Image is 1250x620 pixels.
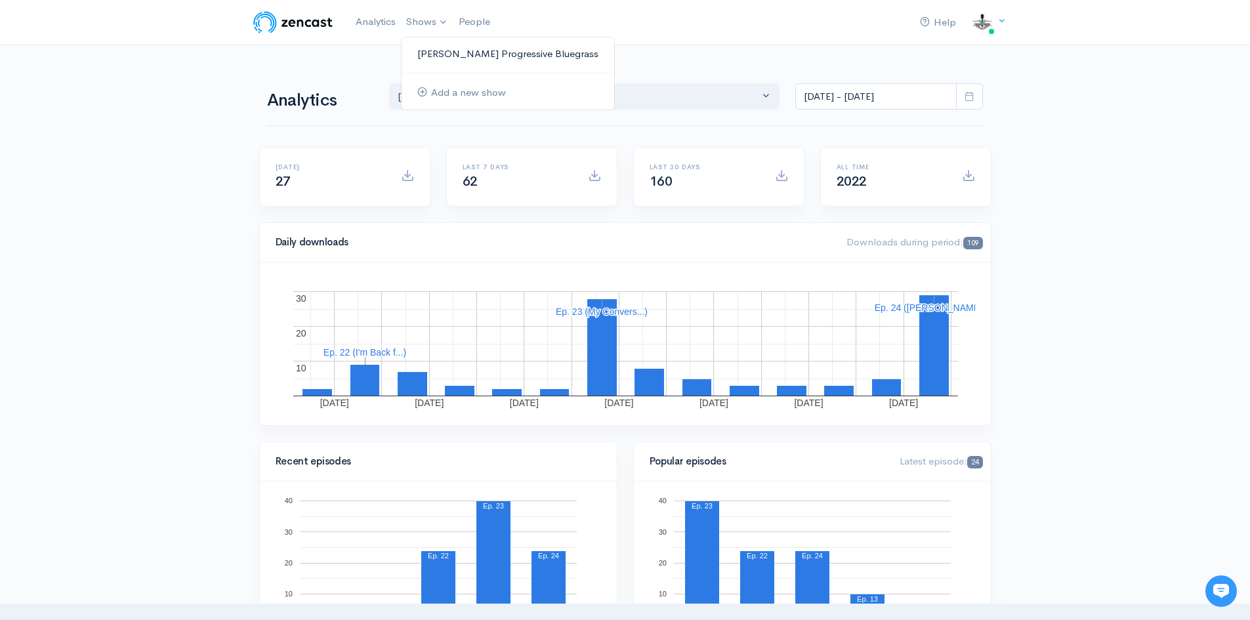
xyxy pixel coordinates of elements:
[276,456,593,467] h4: Recent episodes
[915,9,961,37] a: Help
[555,306,647,317] text: Ep. 23 (My Convers...)
[276,163,385,171] h6: [DATE]
[284,590,292,598] text: 10
[463,173,478,190] span: 62
[463,163,572,171] h6: Last 7 days
[267,91,373,110] h1: Analytics
[483,502,504,510] text: Ep. 23
[650,163,759,171] h6: Last 30 days
[900,455,982,467] span: Latest episode:
[889,398,918,408] text: [DATE]
[20,174,242,200] button: New conversation
[967,456,982,468] span: 24
[692,502,713,510] text: Ep. 23
[795,83,957,110] input: analytics date range selector
[837,173,867,190] span: 2022
[350,8,401,36] a: Analytics
[18,225,245,241] p: Find an answer quickly
[20,87,243,150] h2: Just let us know if you need anything and we'll be happy to help! 🙂
[846,236,982,248] span: Downloads during period:
[402,81,614,104] a: Add a new show
[296,328,306,339] text: 20
[747,552,768,560] text: Ep. 22
[415,398,444,408] text: [DATE]
[658,590,666,598] text: 10
[802,552,823,560] text: Ep. 24
[401,37,615,110] ul: Shows
[284,559,292,567] text: 20
[604,398,633,408] text: [DATE]
[963,237,982,249] span: 109
[251,9,335,35] img: ZenCast Logo
[402,43,614,66] a: [PERSON_NAME] Progressive Bluegrass
[794,398,823,408] text: [DATE]
[837,163,946,171] h6: All time
[650,173,673,190] span: 160
[276,237,831,248] h4: Daily downloads
[323,347,406,358] text: Ep. 22 (I'm Back f...)
[20,64,243,85] h1: Hi 👋
[401,8,453,37] a: Shows
[38,247,234,273] input: Search articles
[509,398,538,408] text: [DATE]
[453,8,495,36] a: People
[85,182,157,192] span: New conversation
[284,527,292,535] text: 30
[969,9,995,35] img: ...
[276,173,291,190] span: 27
[857,595,878,603] text: Ep. 13
[874,302,993,313] text: Ep. 24 ([PERSON_NAME]...)
[296,293,306,304] text: 30
[389,83,780,110] button: T Shaw's Progressive Blue...
[658,559,666,567] text: 20
[320,398,348,408] text: [DATE]
[428,552,449,560] text: Ep. 22
[658,527,666,535] text: 30
[650,456,885,467] h4: Popular episodes
[398,89,760,104] div: [PERSON_NAME] Progressive Blue...
[276,278,975,409] svg: A chart.
[1205,575,1237,607] iframe: gist-messenger-bubble-iframe
[658,497,666,505] text: 40
[538,552,559,560] text: Ep. 24
[296,363,306,373] text: 10
[284,497,292,505] text: 40
[699,398,728,408] text: [DATE]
